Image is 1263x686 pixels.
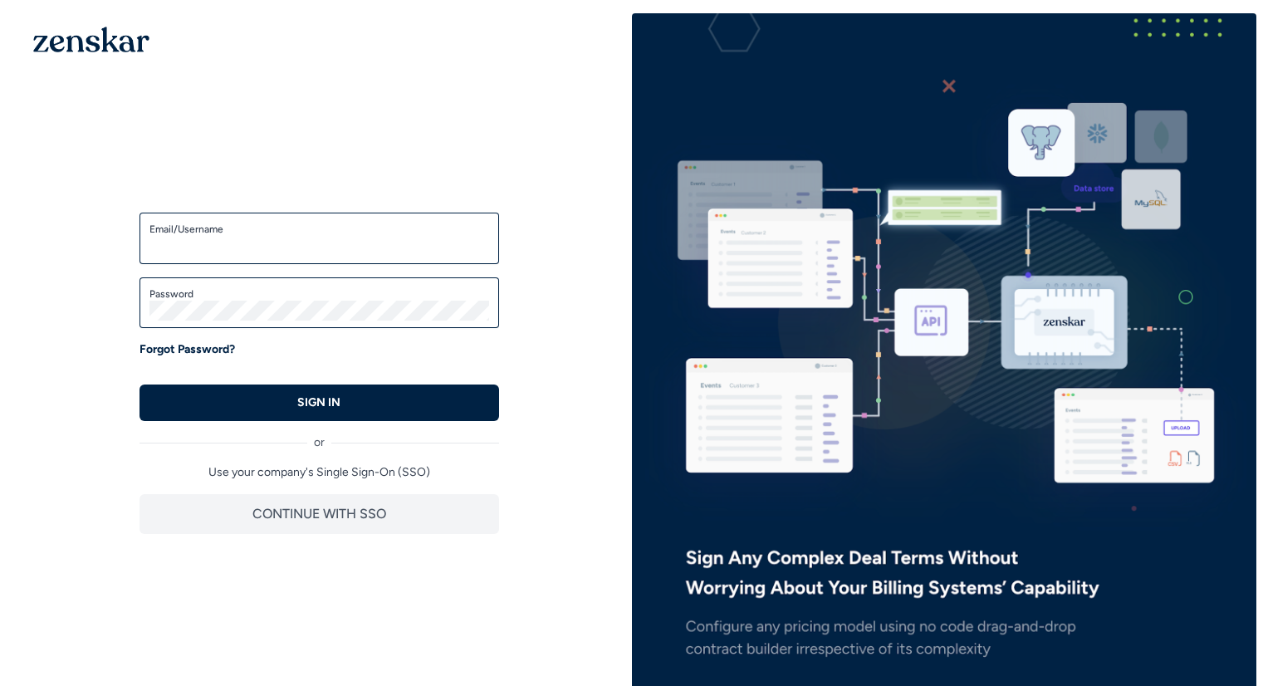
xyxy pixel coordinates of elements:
button: CONTINUE WITH SSO [140,494,499,534]
img: 1OGAJ2xQqyY4LXKgY66KYq0eOWRCkrZdAb3gUhuVAqdWPZE9SRJmCz+oDMSn4zDLXe31Ii730ItAGKgCKgCCgCikA4Av8PJUP... [33,27,149,52]
button: SIGN IN [140,385,499,421]
label: Email/Username [149,223,489,236]
label: Password [149,287,489,301]
a: Forgot Password? [140,341,235,358]
p: Use your company's Single Sign-On (SSO) [140,464,499,481]
p: SIGN IN [297,394,340,411]
div: or [140,421,499,451]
